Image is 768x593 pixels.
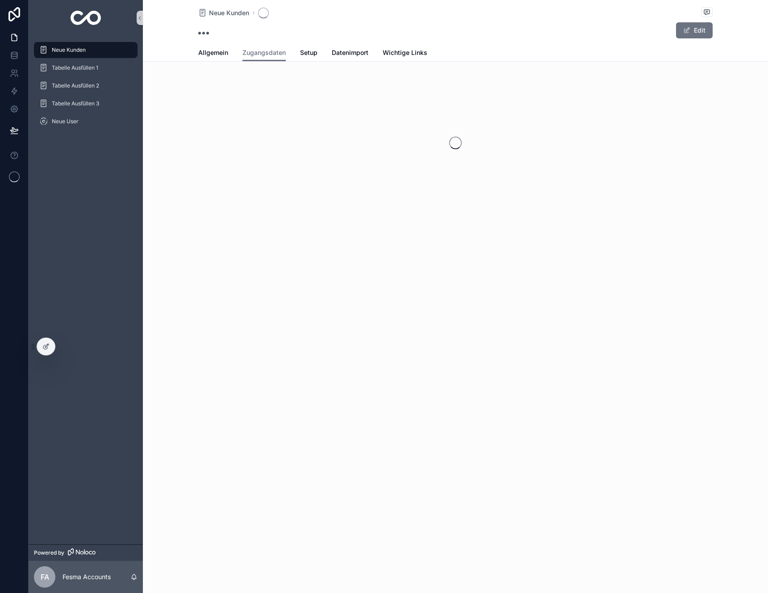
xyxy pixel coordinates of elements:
[34,60,138,76] a: Tabelle Ausfüllen 1
[63,572,111,581] p: Fesma Accounts
[198,45,228,63] a: Allgemein
[29,36,143,141] div: scrollable content
[41,572,49,582] span: FA
[71,11,101,25] img: App logo
[34,78,138,94] a: Tabelle Ausfüllen 2
[52,46,86,54] span: Neue Kunden
[242,48,286,57] span: Zugangsdaten
[209,8,249,17] span: Neue Kunden
[52,82,99,89] span: Tabelle Ausfüllen 2
[34,549,64,556] span: Powered by
[34,96,138,112] a: Tabelle Ausfüllen 3
[383,48,427,57] span: Wichtige Links
[300,48,317,57] span: Setup
[52,64,98,71] span: Tabelle Ausfüllen 1
[198,48,228,57] span: Allgemein
[332,45,368,63] a: Datenimport
[198,8,249,17] a: Neue Kunden
[383,45,427,63] a: Wichtige Links
[34,113,138,129] a: Neue User
[300,45,317,63] a: Setup
[242,45,286,62] a: Zugangsdaten
[676,22,713,38] button: Edit
[332,48,368,57] span: Datenimport
[29,544,143,561] a: Powered by
[52,100,99,107] span: Tabelle Ausfüllen 3
[34,42,138,58] a: Neue Kunden
[52,118,79,125] span: Neue User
